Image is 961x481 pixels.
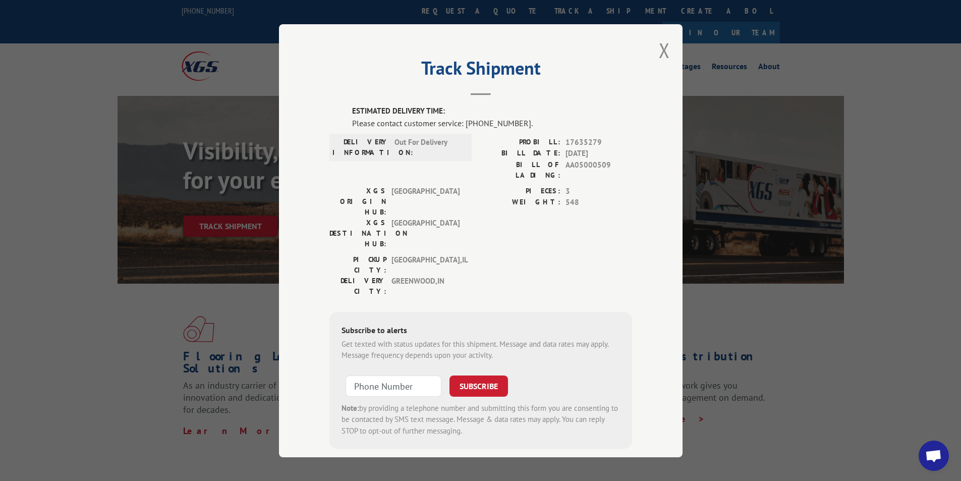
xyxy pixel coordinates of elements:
[481,159,560,180] label: BILL OF LADING:
[659,37,670,64] button: Close modal
[329,185,386,217] label: XGS ORIGIN HUB:
[329,275,386,296] label: DELIVERY CITY:
[481,197,560,208] label: WEIGHT:
[342,324,620,338] div: Subscribe to alerts
[342,338,620,361] div: Get texted with status updates for this shipment. Message and data rates may apply. Message frequ...
[566,159,632,180] span: AA05000509
[329,61,632,80] h2: Track Shipment
[391,217,460,249] span: [GEOGRAPHIC_DATA]
[332,136,389,157] label: DELIVERY INFORMATION:
[352,105,632,117] label: ESTIMATED DELIVERY TIME:
[449,375,508,396] button: SUBSCRIBE
[566,185,632,197] span: 3
[391,275,460,296] span: GREENWOOD , IN
[481,136,560,148] label: PROBILL:
[566,136,632,148] span: 17635279
[391,254,460,275] span: [GEOGRAPHIC_DATA] , IL
[329,217,386,249] label: XGS DESTINATION HUB:
[352,117,632,129] div: Please contact customer service: [PHONE_NUMBER].
[481,185,560,197] label: PIECES:
[342,402,620,437] div: by providing a telephone number and submitting this form you are consenting to be contacted by SM...
[329,254,386,275] label: PICKUP CITY:
[566,148,632,159] span: [DATE]
[391,185,460,217] span: [GEOGRAPHIC_DATA]
[566,197,632,208] span: 548
[346,375,441,396] input: Phone Number
[342,403,359,412] strong: Note:
[481,148,560,159] label: BILL DATE:
[394,136,463,157] span: Out For Delivery
[919,441,949,471] div: Open chat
